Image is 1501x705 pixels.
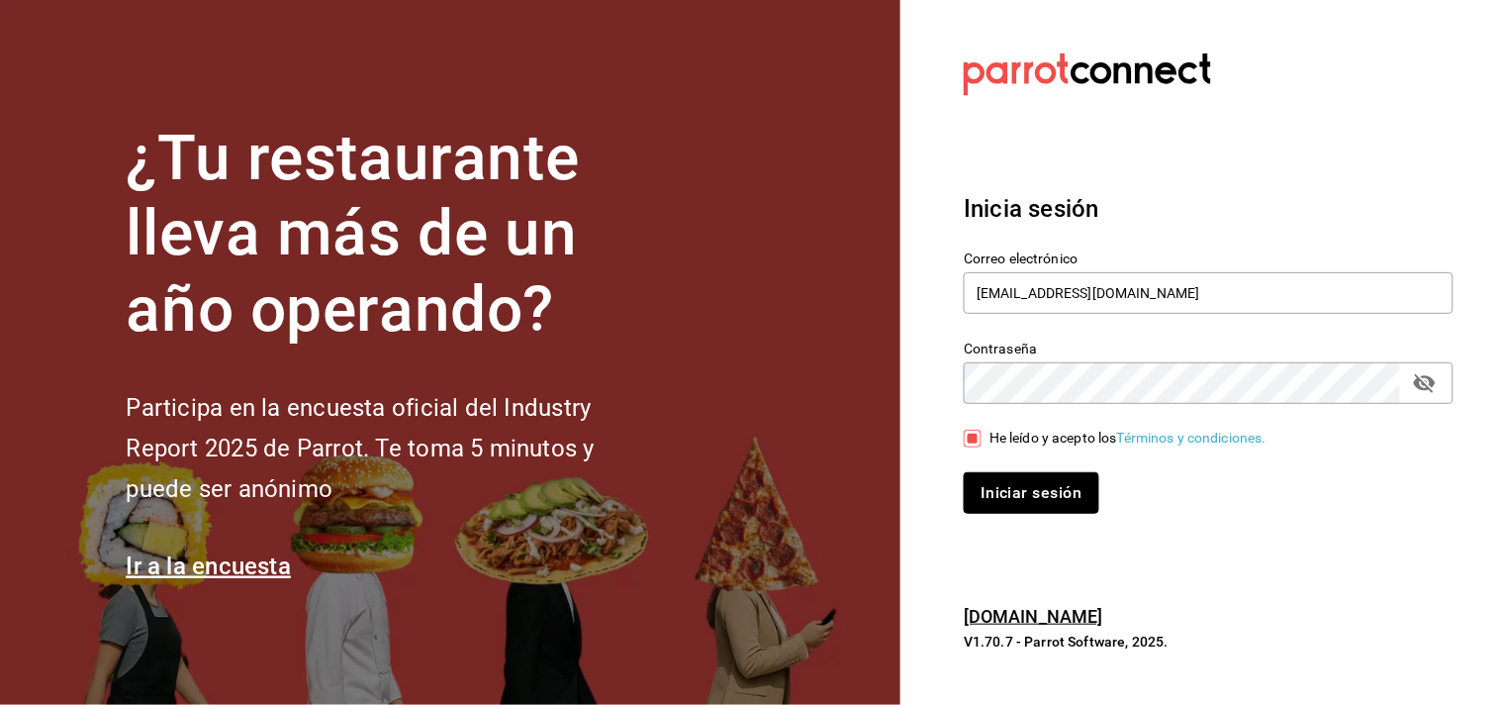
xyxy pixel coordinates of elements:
div: He leído y acepto los [989,428,1266,449]
a: Ir a la encuesta [126,553,291,580]
a: Términos y condiciones. [1117,430,1266,446]
input: Ingresa tu correo electrónico [964,272,1454,314]
a: [DOMAIN_NAME] [964,606,1103,627]
p: V1.70.7 - Parrot Software, 2025. [964,632,1454,652]
label: Contraseña [964,342,1454,355]
h3: Inicia sesión [964,191,1454,227]
h1: ¿Tu restaurante lleva más de un año operando? [126,121,660,349]
label: Correo electrónico [964,252,1454,265]
button: Iniciar sesión [964,472,1098,514]
h2: Participa en la encuesta oficial del Industry Report 2025 de Parrot. Te toma 5 minutos y puede se... [126,388,660,509]
button: passwordField [1408,366,1442,400]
